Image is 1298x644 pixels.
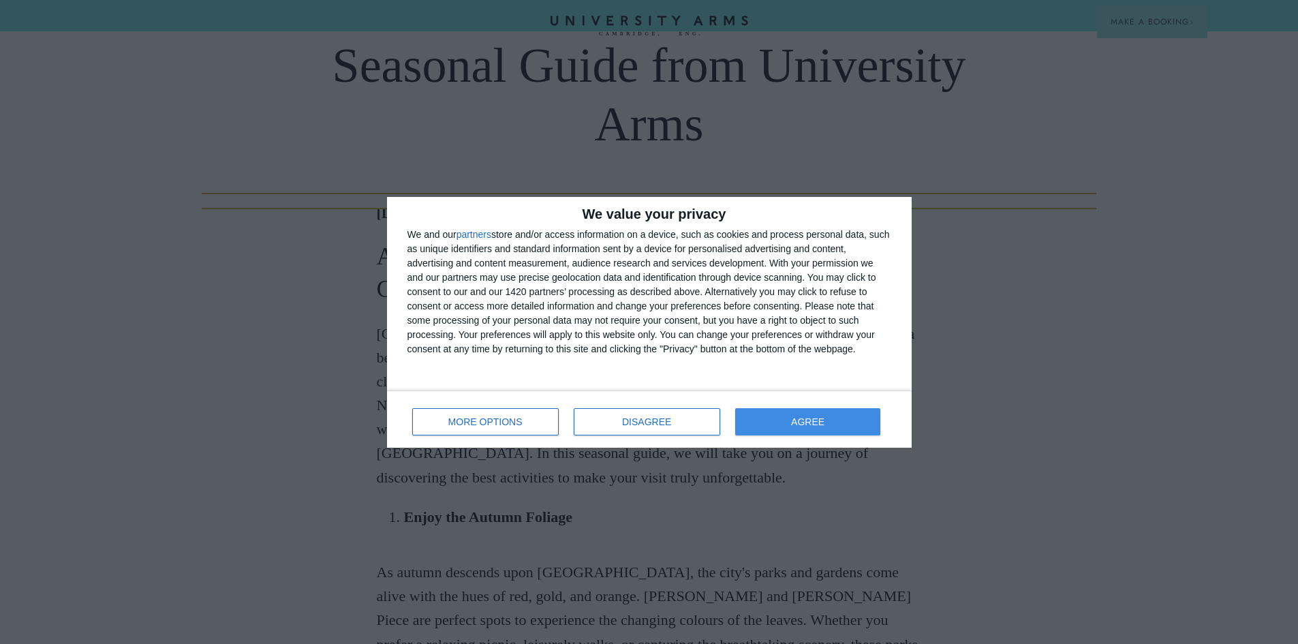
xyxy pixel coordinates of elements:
[448,417,523,427] span: MORE OPTIONS
[387,197,912,448] div: qc-cmp2-ui
[407,228,891,356] div: We and our store and/or access information on a device, such as cookies and process personal data...
[622,417,671,427] span: DISAGREE
[412,408,559,435] button: MORE OPTIONS
[457,230,491,239] button: partners
[574,408,720,435] button: DISAGREE
[791,417,824,427] span: AGREE
[407,207,891,221] h2: We value your privacy
[735,408,881,435] button: AGREE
